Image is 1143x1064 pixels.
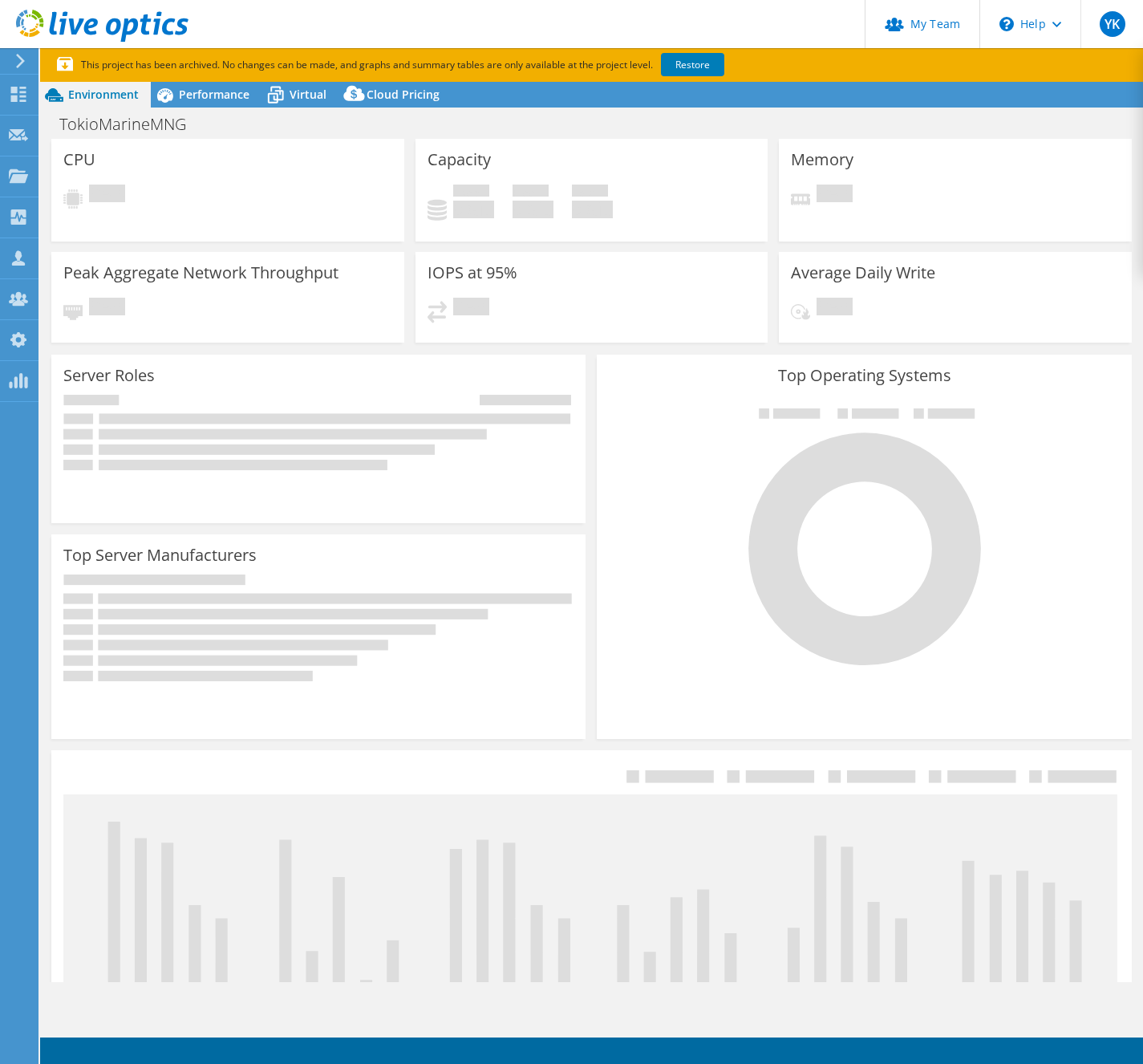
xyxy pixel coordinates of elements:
[179,87,249,102] span: Performance
[609,367,1119,384] h3: Top Operating Systems
[453,185,489,201] span: Used
[63,151,95,169] h3: CPU
[63,264,338,282] h3: Peak Aggregate Network Throughput
[817,298,853,319] span: Pending
[513,185,549,201] span: Free
[290,87,326,102] span: Virtual
[817,185,853,206] span: Pending
[791,151,853,169] h3: Memory
[428,151,491,169] h3: Capacity
[453,201,494,218] h4: 0 GiB
[68,87,139,102] span: Environment
[428,264,517,282] h3: IOPS at 95%
[572,185,608,201] span: Total
[999,17,1014,31] svg: \n
[367,87,440,102] span: Cloud Pricing
[791,264,935,282] h3: Average Daily Write
[453,298,489,319] span: Pending
[661,53,724,76] a: Restore
[89,298,125,319] span: Pending
[63,546,257,564] h3: Top Server Manufacturers
[63,367,155,384] h3: Server Roles
[57,56,843,74] p: This project has been archived. No changes can be made, and graphs and summary tables are only av...
[1100,11,1125,37] span: YK
[513,201,553,218] h4: 0 GiB
[52,116,211,133] h1: TokioMarineMNG
[572,201,613,218] h4: 0 GiB
[89,185,125,206] span: Pending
